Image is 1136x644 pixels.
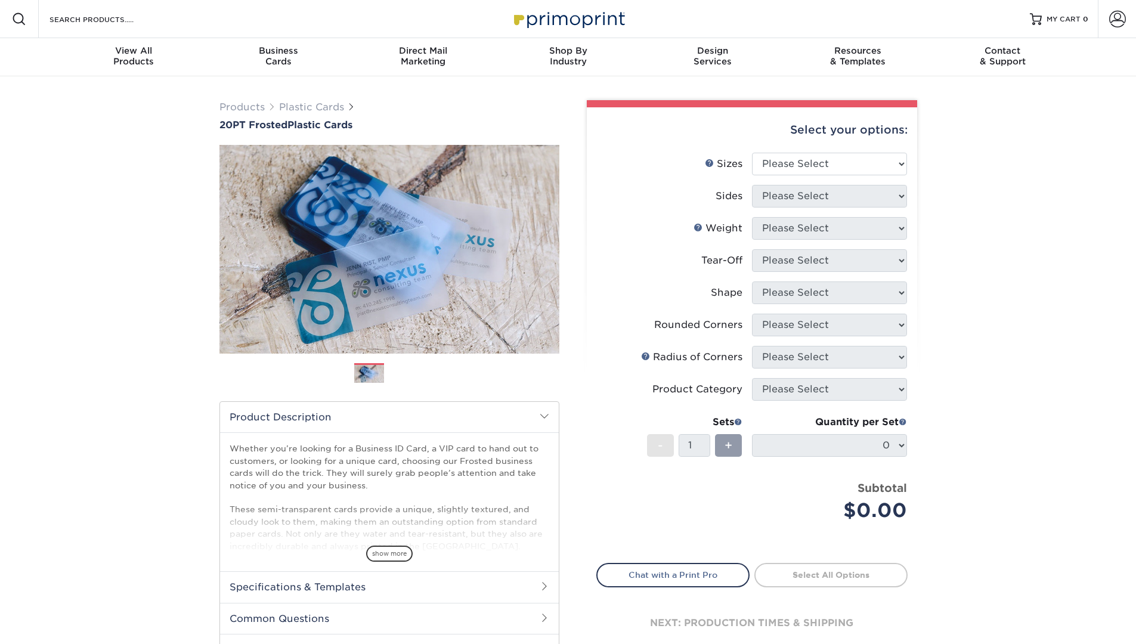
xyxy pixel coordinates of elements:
[1083,15,1088,23] span: 0
[220,402,559,432] h2: Product Description
[752,415,907,429] div: Quantity per Set
[351,45,496,67] div: Marketing
[754,563,908,587] a: Select All Options
[640,45,785,56] span: Design
[351,38,496,76] a: Direct MailMarketing
[206,45,351,56] span: Business
[761,496,907,525] div: $0.00
[858,481,907,494] strong: Subtotal
[366,546,413,562] span: show more
[219,119,287,131] span: 20PT Frosted
[496,45,640,56] span: Shop By
[220,571,559,602] h2: Specifications & Templates
[694,221,742,236] div: Weight
[640,38,785,76] a: DesignServices
[219,101,265,113] a: Products
[61,38,206,76] a: View AllProducts
[394,358,424,388] img: Plastic Cards 02
[61,45,206,56] span: View All
[496,45,640,67] div: Industry
[596,563,750,587] a: Chat with a Print Pro
[930,45,1075,56] span: Contact
[219,119,559,131] a: 20PT FrostedPlastic Cards
[596,107,908,153] div: Select your options:
[647,415,742,429] div: Sets
[716,189,742,203] div: Sides
[640,45,785,67] div: Services
[725,436,732,454] span: +
[654,318,742,332] div: Rounded Corners
[48,12,165,26] input: SEARCH PRODUCTS.....
[641,350,742,364] div: Radius of Corners
[711,286,742,300] div: Shape
[652,382,742,397] div: Product Category
[930,45,1075,67] div: & Support
[785,38,930,76] a: Resources& Templates
[220,603,559,634] h2: Common Questions
[219,119,559,131] h1: Plastic Cards
[354,364,384,385] img: Plastic Cards 01
[701,253,742,268] div: Tear-Off
[705,157,742,171] div: Sizes
[206,38,351,76] a: BusinessCards
[496,38,640,76] a: Shop ByIndustry
[785,45,930,67] div: & Templates
[658,436,663,454] span: -
[279,101,344,113] a: Plastic Cards
[785,45,930,56] span: Resources
[1047,14,1081,24] span: MY CART
[61,45,206,67] div: Products
[930,38,1075,76] a: Contact& Support
[219,132,559,367] img: 20PT Frosted 01
[206,45,351,67] div: Cards
[509,6,628,32] img: Primoprint
[351,45,496,56] span: Direct Mail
